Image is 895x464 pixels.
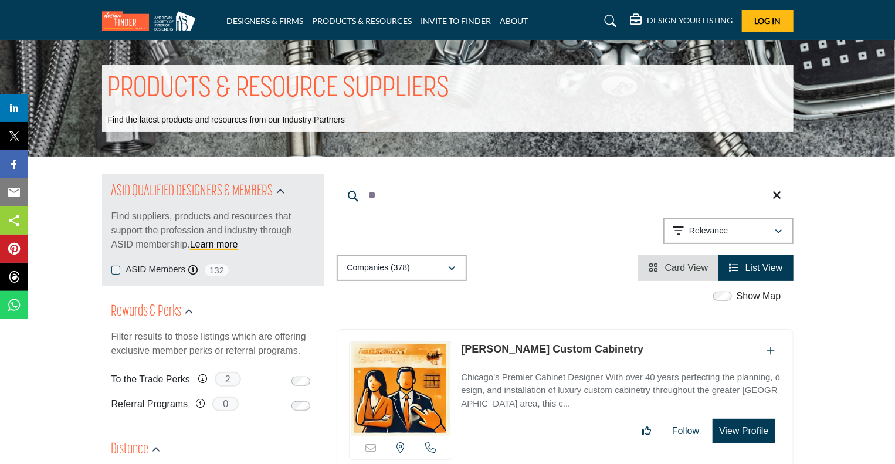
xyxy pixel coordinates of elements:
h2: ASID QUALIFIED DESIGNERS & MEMBERS [111,181,273,202]
h1: PRODUCTS & RESOURCE SUPPLIERS [108,71,450,107]
a: Search [593,12,624,31]
li: List View [718,255,793,281]
h5: DESIGN YOUR LISTING [647,15,733,26]
img: Cook's Custom Cabinetry [350,342,452,436]
a: INVITE TO FINDER [421,16,491,26]
label: To the Trade Perks [111,369,190,390]
span: 2 [215,372,241,387]
span: 132 [204,263,230,277]
img: Site Logo [102,11,202,31]
span: Log In [754,16,781,26]
button: Companies (378) [337,255,467,281]
button: Like listing [634,419,659,443]
label: Show Map [737,289,781,303]
p: Cook's Custom Cabinetry [461,341,643,357]
a: PRODUCTS & RESOURCES [313,16,412,26]
p: Relevance [689,225,728,237]
a: [PERSON_NAME] Custom Cabinetry [461,343,643,355]
h2: Distance [111,439,149,460]
button: Relevance [663,218,794,244]
span: 0 [212,397,239,411]
input: ASID Members checkbox [111,266,120,275]
button: View Profile [713,419,775,443]
p: Companies (378) [347,262,410,274]
h2: Rewards & Perks [111,302,182,323]
button: Log In [742,10,794,32]
a: ABOUT [500,16,528,26]
label: ASID Members [126,263,186,276]
span: List View [745,263,783,273]
input: Switch to Referral Programs [291,401,310,411]
span: Card View [665,263,708,273]
a: DESIGNERS & FIRMS [226,16,304,26]
input: Switch to To the Trade Perks [291,377,310,386]
div: DESIGN YOUR LISTING [630,14,733,28]
a: View List [729,263,782,273]
p: Filter results to those listings which are offering exclusive member perks or referral programs. [111,330,315,358]
a: Chicago's Premier Cabinet Designer With over 40 years perfecting the planning, design, and instal... [461,364,781,411]
a: Learn more [190,239,238,249]
input: Search Keyword [337,181,794,209]
a: Add To List [767,346,775,356]
button: Follow [665,419,707,443]
label: Referral Programs [111,394,188,414]
p: Find the latest products and resources from our Industry Partners [108,114,345,126]
p: Find suppliers, products and resources that support the profession and industry through ASID memb... [111,209,315,252]
a: View Card [649,263,708,273]
li: Card View [638,255,718,281]
p: Chicago's Premier Cabinet Designer With over 40 years perfecting the planning, design, and instal... [461,371,781,411]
